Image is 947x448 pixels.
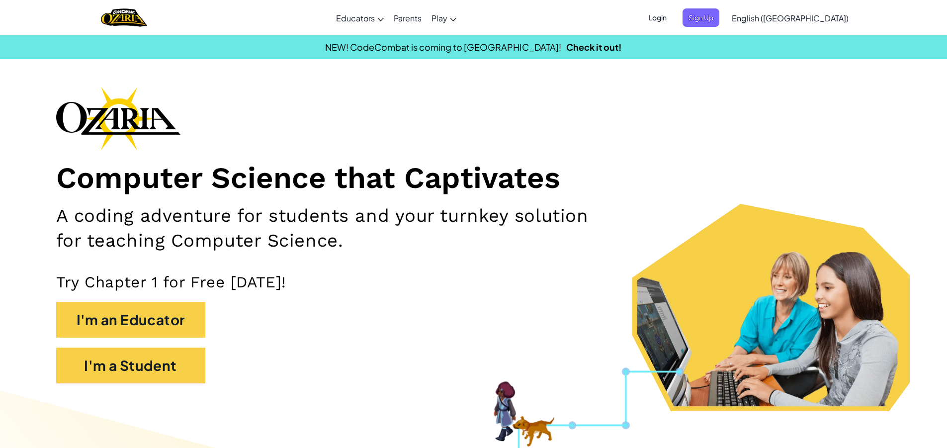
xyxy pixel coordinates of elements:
[325,41,561,53] span: NEW! CodeCombat is coming to [GEOGRAPHIC_DATA]!
[566,41,622,53] a: Check it out!
[427,4,461,31] a: Play
[56,272,891,292] p: Try Chapter 1 for Free [DATE]!
[331,4,389,31] a: Educators
[431,13,447,23] span: Play
[336,13,375,23] span: Educators
[389,4,427,31] a: Parents
[56,203,616,253] h2: A coding adventure for students and your turnkey solution for teaching Computer Science.
[56,302,205,338] button: I'm an Educator
[683,8,719,27] button: Sign Up
[56,348,205,383] button: I'm a Student
[643,8,673,27] button: Login
[101,7,147,28] img: Home
[101,7,147,28] a: Ozaria by CodeCombat logo
[727,4,854,31] a: English ([GEOGRAPHIC_DATA])
[732,13,849,23] span: English ([GEOGRAPHIC_DATA])
[56,160,891,196] h1: Computer Science that Captivates
[56,87,180,150] img: Ozaria branding logo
